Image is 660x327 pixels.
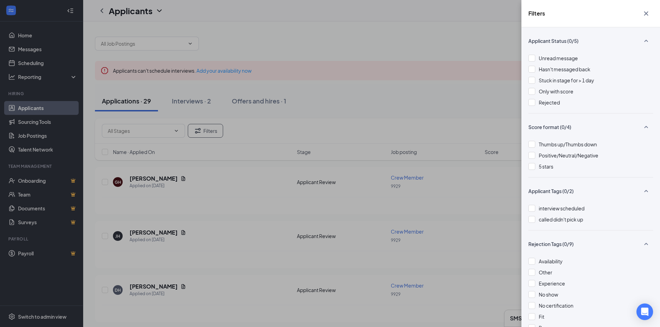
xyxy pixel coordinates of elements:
svg: SmallChevronUp [642,187,650,195]
span: Availability [539,258,563,264]
span: Unread message [539,55,578,61]
span: Applicant Status (0/5) [528,37,579,44]
svg: SmallChevronUp [642,240,650,248]
span: interview scheduled [539,205,584,211]
button: Cross [639,7,653,20]
span: Other [539,269,552,275]
div: Open Intercom Messenger [636,303,653,320]
span: Thumbs up/Thumbs down [539,141,597,147]
span: Experience [539,280,565,287]
button: SmallChevronUp [639,237,653,251]
h5: Filters [528,10,545,17]
span: Positive/Neutral/Negative [539,152,598,158]
span: Applicant Tags (0/2) [528,188,574,194]
span: No show [539,291,558,298]
span: Hasn't messaged back [539,66,590,72]
button: SmallChevronUp [639,184,653,198]
span: Only with score [539,88,573,94]
span: Score format (0/4) [528,124,571,130]
button: SmallChevronUp [639,120,653,134]
span: No certification [539,302,573,309]
span: called didn't pick up [539,216,583,222]
span: Rejection Tags (0/9) [528,240,574,247]
svg: SmallChevronUp [642,123,650,131]
svg: SmallChevronUp [642,37,650,45]
span: Stuck in stage for > 1 day [539,77,594,83]
span: Rejected [539,99,560,106]
svg: Cross [642,9,650,18]
span: Fit [539,314,544,320]
span: 5 stars [539,163,553,170]
button: SmallChevronUp [639,34,653,47]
